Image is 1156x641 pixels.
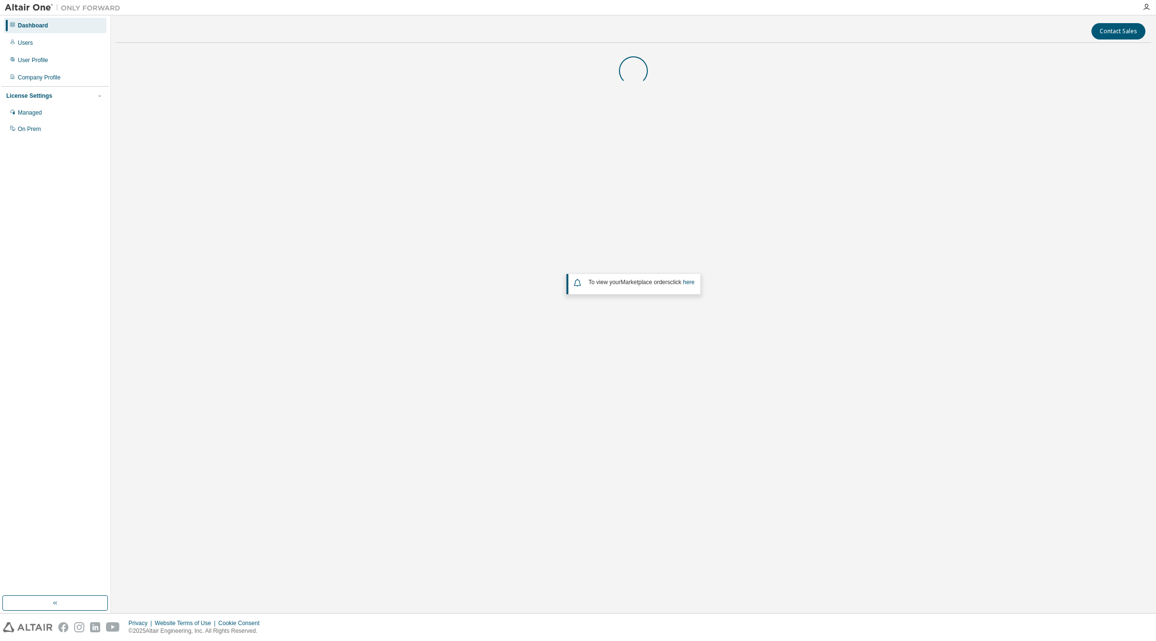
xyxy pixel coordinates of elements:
div: Privacy [129,619,155,627]
span: To view your click [589,279,695,286]
img: instagram.svg [74,622,84,632]
div: Managed [18,109,42,117]
div: Company Profile [18,74,61,81]
img: facebook.svg [58,622,68,632]
div: License Settings [6,92,52,100]
div: User Profile [18,56,48,64]
img: Altair One [5,3,125,13]
img: altair_logo.svg [3,622,53,632]
div: On Prem [18,125,41,133]
p: © 2025 Altair Engineering, Inc. All Rights Reserved. [129,627,265,635]
div: Website Terms of Use [155,619,218,627]
div: Users [18,39,33,47]
a: here [683,279,695,286]
img: linkedin.svg [90,622,100,632]
div: Dashboard [18,22,48,29]
img: youtube.svg [106,622,120,632]
button: Contact Sales [1091,23,1145,39]
div: Cookie Consent [218,619,265,627]
em: Marketplace orders [621,279,670,286]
